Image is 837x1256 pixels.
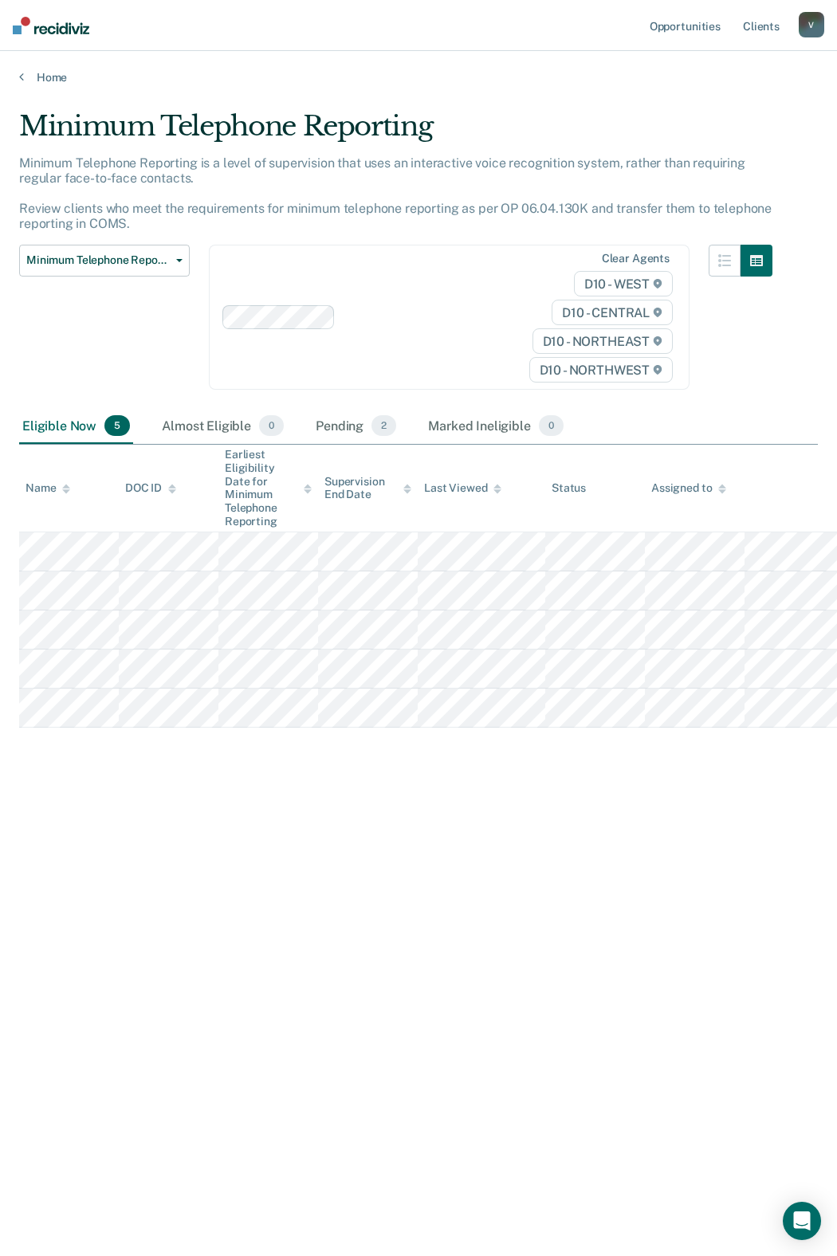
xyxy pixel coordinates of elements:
div: Marked Ineligible0 [425,409,567,444]
div: Open Intercom Messenger [783,1202,821,1240]
div: Last Viewed [424,481,501,495]
div: Pending2 [312,409,399,444]
div: Almost Eligible0 [159,409,287,444]
span: 5 [104,415,130,436]
span: D10 - WEST [574,271,673,296]
p: Minimum Telephone Reporting is a level of supervision that uses an interactive voice recognition ... [19,155,772,232]
div: Clear agents [602,252,670,265]
span: D10 - NORTHEAST [532,328,673,354]
img: Recidiviz [13,17,89,34]
span: Minimum Telephone Reporting [26,253,170,267]
div: Assigned to [651,481,726,495]
span: 0 [259,415,284,436]
div: Minimum Telephone Reporting [19,110,772,155]
button: V [799,12,824,37]
button: Minimum Telephone Reporting [19,245,190,277]
div: Status [552,481,586,495]
div: Name [26,481,70,495]
span: D10 - NORTHWEST [529,357,673,383]
span: 0 [539,415,564,436]
div: DOC ID [125,481,176,495]
div: Supervision End Date [324,475,411,502]
a: Home [19,70,818,84]
div: Earliest Eligibility Date for Minimum Telephone Reporting [225,448,312,528]
div: Eligible Now5 [19,409,133,444]
span: 2 [371,415,396,436]
span: D10 - CENTRAL [552,300,673,325]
